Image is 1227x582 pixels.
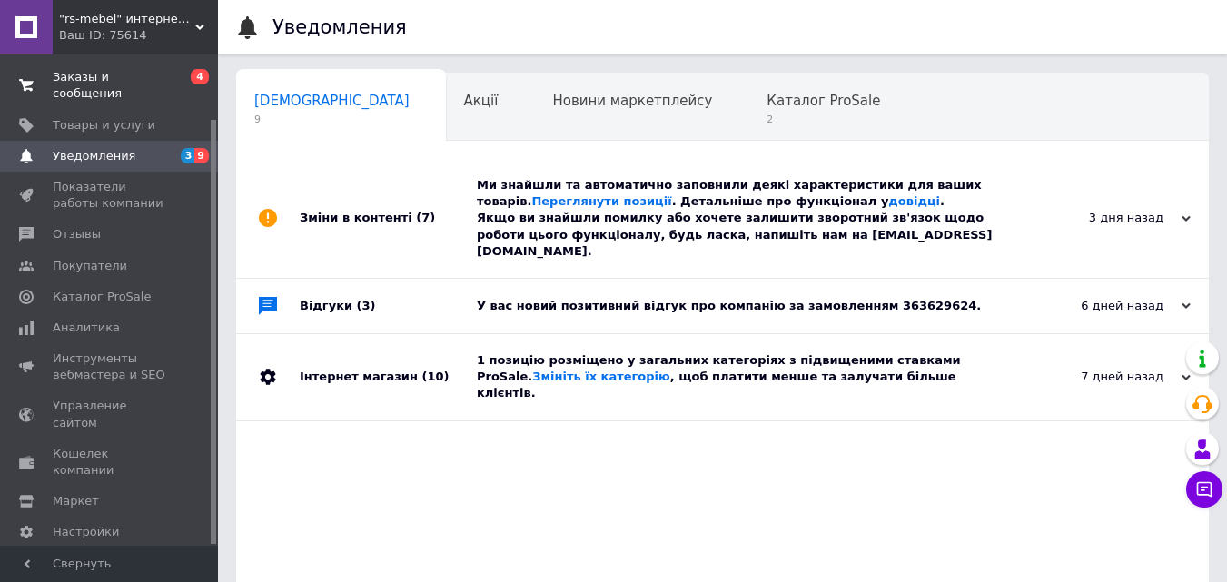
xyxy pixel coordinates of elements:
[53,493,99,509] span: Маркет
[53,398,168,430] span: Управление сайтом
[1009,369,1191,385] div: 7 дней назад
[477,177,1009,260] div: Ми знайшли та автоматично заповнили деякі характеристики для ваших товарів. . Детальніше про функ...
[53,226,101,242] span: Отзывы
[59,11,195,27] span: "rs-mebel" интернет магазин мебели
[254,113,410,126] span: 9
[181,148,195,163] span: 3
[1009,298,1191,314] div: 6 дней назад
[53,446,168,478] span: Кошелек компании
[59,27,218,44] div: Ваш ID: 75614
[464,93,499,109] span: Акції
[1009,210,1191,226] div: 3 дня назад
[300,279,477,333] div: Відгуки
[191,69,209,84] span: 4
[53,350,168,383] span: Инструменты вебмастера и SEO
[531,194,671,208] a: Переглянути позиції
[53,69,168,102] span: Заказы и сообщения
[532,370,669,383] a: Змініть їх категорію
[53,258,127,274] span: Покупатели
[357,299,376,312] span: (3)
[416,211,435,224] span: (7)
[421,370,449,383] span: (10)
[300,159,477,278] div: Зміни в контенті
[767,93,880,109] span: Каталог ProSale
[53,524,119,540] span: Настройки
[53,117,155,133] span: Товары и услуги
[53,320,120,336] span: Аналитика
[53,179,168,212] span: Показатели работы компании
[477,298,1009,314] div: У вас новий позитивний відгук про компанію за замовленням 363629624.
[254,93,410,109] span: [DEMOGRAPHIC_DATA]
[1186,471,1222,508] button: Чат с покупателем
[888,194,940,208] a: довідці
[53,289,151,305] span: Каталог ProSale
[272,16,407,38] h1: Уведомления
[194,148,209,163] span: 9
[552,93,712,109] span: Новини маркетплейсу
[767,113,880,126] span: 2
[300,334,477,420] div: Інтернет магазин
[53,148,135,164] span: Уведомления
[477,352,1009,402] div: 1 позицію розміщено у загальних категоріях з підвищеними ставками ProSale. , щоб платити менше та...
